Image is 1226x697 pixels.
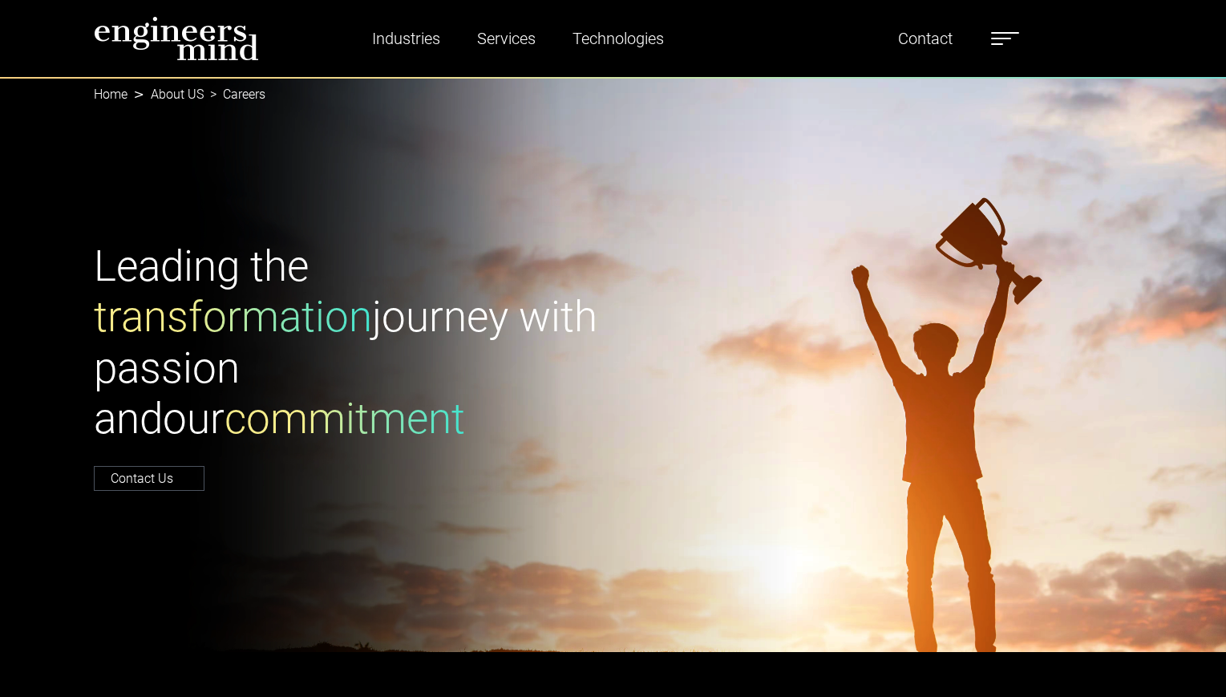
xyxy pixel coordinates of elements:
a: Industries [366,20,447,57]
a: Home [94,87,127,102]
a: Services [471,20,542,57]
span: commitment [225,394,465,444]
a: Technologies [566,20,670,57]
span: transformation [94,292,372,342]
a: Contact [892,20,959,57]
img: logo [94,16,259,61]
a: About US [151,87,204,102]
a: Contact Us [94,466,204,491]
h1: Leading the journey with passion and our [94,241,604,445]
nav: breadcrumb [94,77,1133,112]
li: Careers [204,85,265,104]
